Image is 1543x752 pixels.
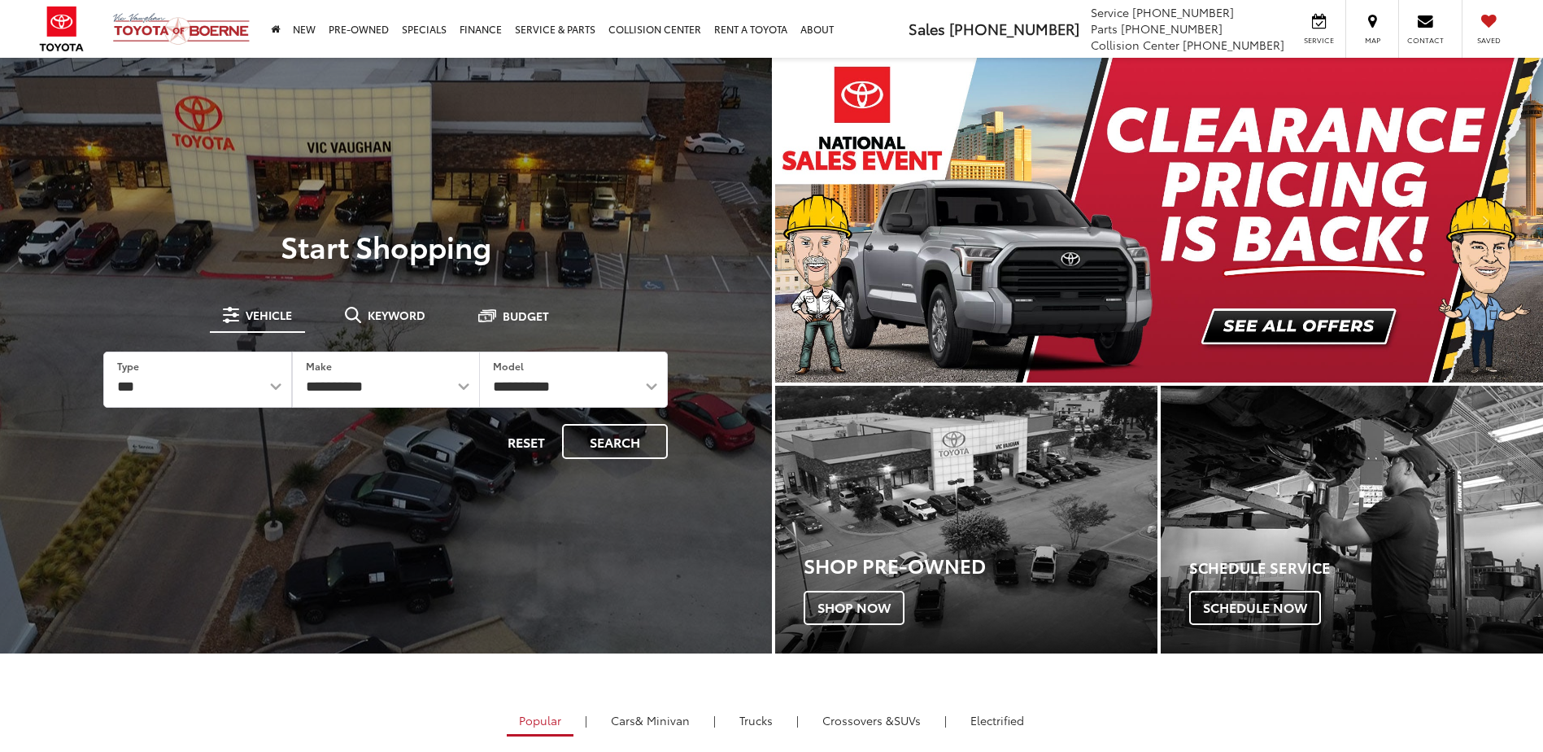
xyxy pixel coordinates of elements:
[599,706,702,734] a: Cars
[68,230,704,262] p: Start Shopping
[494,424,559,459] button: Reset
[1183,37,1284,53] span: [PHONE_NUMBER]
[1354,35,1390,46] span: Map
[112,12,251,46] img: Vic Vaughan Toyota of Boerne
[1091,20,1118,37] span: Parts
[1091,37,1179,53] span: Collision Center
[775,386,1157,654] a: Shop Pre-Owned Shop Now
[507,706,573,737] a: Popular
[1301,35,1337,46] span: Service
[792,712,803,728] li: |
[1161,386,1543,654] a: Schedule Service Schedule Now
[368,309,425,321] span: Keyword
[958,706,1036,734] a: Electrified
[1132,4,1234,20] span: [PHONE_NUMBER]
[1161,386,1543,654] div: Toyota
[581,712,591,728] li: |
[246,309,292,321] span: Vehicle
[909,18,945,39] span: Sales
[810,706,933,734] a: SUVs
[503,310,549,321] span: Budget
[1121,20,1223,37] span: [PHONE_NUMBER]
[804,591,904,625] span: Shop Now
[709,712,720,728] li: |
[1091,4,1129,20] span: Service
[1407,35,1444,46] span: Contact
[1189,591,1321,625] span: Schedule Now
[1427,90,1543,350] button: Click to view next picture.
[562,424,668,459] button: Search
[775,90,891,350] button: Click to view previous picture.
[727,706,785,734] a: Trucks
[117,359,139,373] label: Type
[949,18,1079,39] span: [PHONE_NUMBER]
[635,712,690,728] span: & Minivan
[1471,35,1506,46] span: Saved
[775,386,1157,654] div: Toyota
[1189,560,1543,576] h4: Schedule Service
[493,359,524,373] label: Model
[306,359,332,373] label: Make
[804,554,1157,575] h3: Shop Pre-Owned
[822,712,894,728] span: Crossovers &
[940,712,951,728] li: |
